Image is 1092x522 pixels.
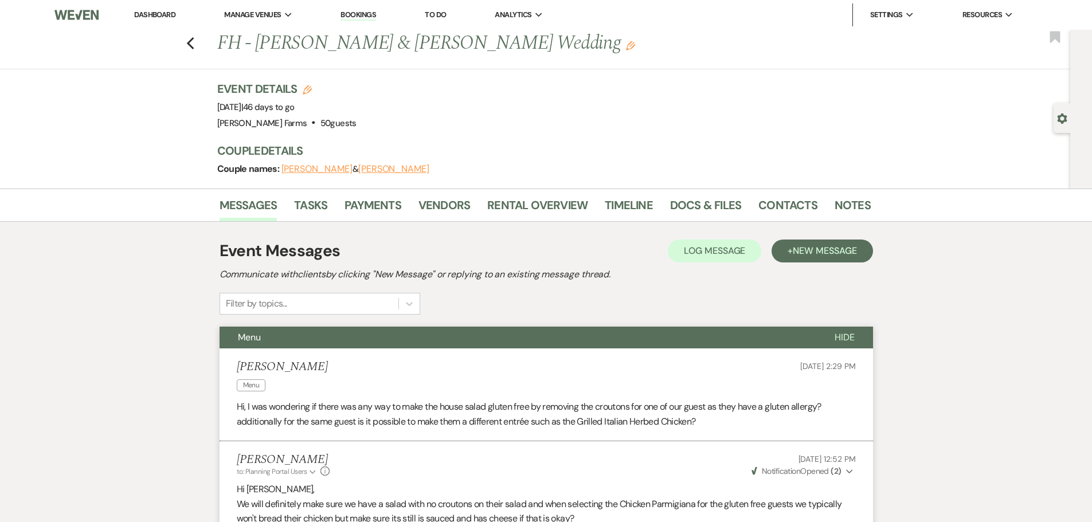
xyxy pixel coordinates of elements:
span: Opened [752,466,841,476]
a: Payments [345,196,401,221]
span: [DATE] 2:29 PM [800,361,855,371]
p: Hi [PERSON_NAME], [237,482,856,497]
a: Dashboard [134,10,175,19]
a: Messages [220,196,277,221]
span: Log Message [684,245,745,257]
button: [PERSON_NAME] [281,164,353,174]
button: Edit [626,40,635,50]
h2: Communicate with clients by clicking "New Message" or replying to an existing message thread. [220,268,873,281]
span: Menu [238,331,261,343]
button: Open lead details [1057,112,1067,123]
span: Analytics [495,9,531,21]
span: to: Planning Portal Users [237,467,307,476]
h5: [PERSON_NAME] [237,453,330,467]
a: Vendors [418,196,470,221]
span: Menu [237,379,265,391]
button: Log Message [668,240,761,262]
h3: Couple Details [217,143,859,159]
span: Manage Venues [224,9,281,21]
span: [PERSON_NAME] Farms [217,117,307,129]
a: Docs & Files [670,196,741,221]
img: Weven Logo [54,3,98,27]
span: | [241,101,295,113]
span: Hide [835,331,855,343]
button: Hide [816,327,873,348]
span: 50 guests [320,117,357,129]
a: Tasks [294,196,327,221]
h1: FH - [PERSON_NAME] & [PERSON_NAME] Wedding [217,30,731,57]
a: Contacts [758,196,817,221]
span: [DATE] [217,101,295,113]
p: Hi, I was wondering if there was any way to make the house salad gluten free by removing the crou... [237,399,856,429]
a: Notes [835,196,871,221]
button: Menu [220,327,816,348]
span: [DATE] 12:52 PM [799,454,856,464]
div: Filter by topics... [226,297,287,311]
a: Timeline [605,196,653,221]
strong: ( 2 ) [831,466,841,476]
span: Couple names: [217,163,281,175]
span: & [281,163,429,175]
h3: Event Details [217,81,357,97]
a: Bookings [340,10,376,21]
button: NotificationOpened (2) [750,465,856,477]
button: to: Planning Portal Users [237,466,318,477]
span: Resources [962,9,1002,21]
h5: [PERSON_NAME] [237,360,328,374]
span: Notification [762,466,800,476]
span: 46 days to go [243,101,295,113]
a: To Do [425,10,446,19]
h1: Event Messages [220,239,340,263]
button: +New Message [772,240,872,262]
button: [PERSON_NAME] [358,164,429,174]
a: Rental Overview [487,196,588,221]
span: New Message [793,245,856,257]
span: Settings [870,9,903,21]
